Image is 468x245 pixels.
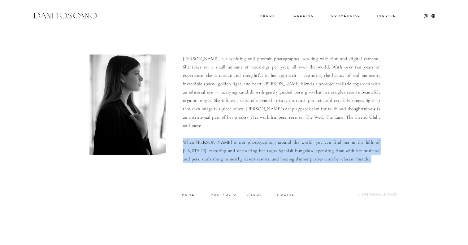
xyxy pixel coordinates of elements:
a: portfolio [208,194,239,196]
b: © [PERSON_NAME] [358,193,398,196]
p: [PERSON_NAME] is a wedding and portrait photographer, working with film and digital cameras. She ... [183,55,380,162]
a: commercial [331,15,360,17]
a: About [260,15,274,17]
a: © [PERSON_NAME] [331,193,398,196]
a: about [247,194,264,196]
a: inquire [275,194,295,197]
a: home [173,194,204,196]
a: wedding [294,15,314,17]
a: Inquire [377,15,396,18]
